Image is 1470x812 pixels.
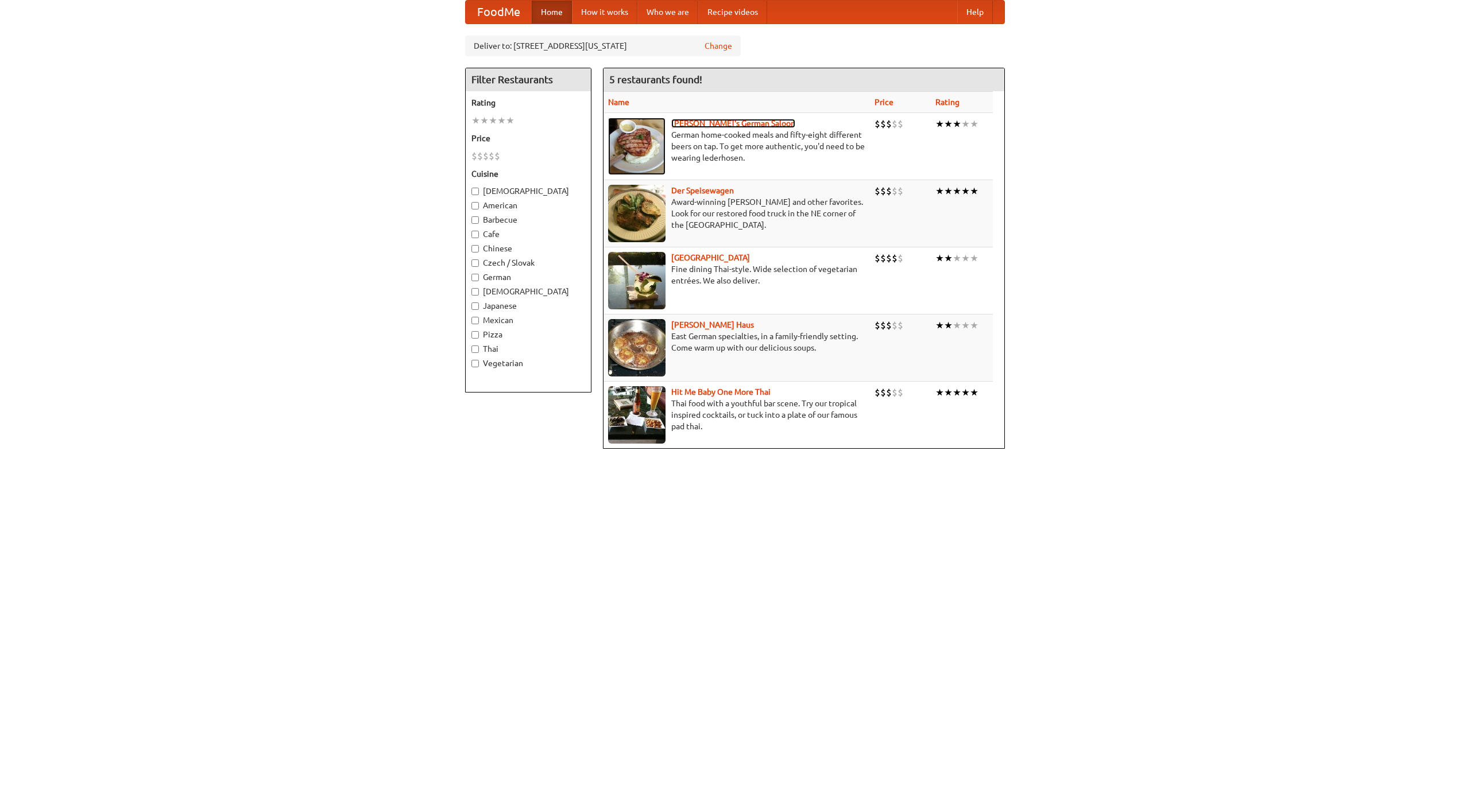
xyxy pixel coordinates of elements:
li: ★ [944,118,953,130]
li: $ [880,319,886,332]
a: Rating [935,98,960,107]
a: Name [608,98,629,107]
li: ★ [489,114,497,127]
input: Barbecue [471,216,479,224]
li: $ [880,252,886,265]
li: ★ [935,252,944,265]
label: Chinese [471,243,585,254]
img: babythai.jpg [608,386,666,444]
li: ★ [961,185,970,197]
li: $ [892,386,898,399]
li: $ [898,185,903,197]
li: ★ [970,319,978,332]
label: Vegetarian [471,358,585,369]
li: ★ [471,114,480,127]
input: Cafe [471,231,479,238]
label: Thai [471,343,585,355]
li: ★ [953,185,961,197]
input: Vegetarian [471,360,479,367]
li: $ [898,118,903,130]
input: Pizza [471,331,479,339]
h5: Rating [471,97,585,108]
label: Mexican [471,314,585,326]
li: ★ [944,252,953,265]
li: ★ [961,252,970,265]
li: $ [880,185,886,197]
li: ★ [480,114,489,127]
input: American [471,202,479,209]
li: $ [880,386,886,399]
a: Change [705,40,732,52]
input: [DEMOGRAPHIC_DATA] [471,188,479,195]
li: $ [892,252,898,265]
img: satay.jpg [608,252,666,309]
b: [PERSON_NAME] Haus [671,320,754,329]
li: $ [875,386,880,399]
li: $ [494,150,500,162]
a: Home [532,1,572,24]
li: ★ [935,118,944,130]
li: $ [886,319,892,332]
li: ★ [497,114,506,127]
p: Thai food with a youthful bar scene. Try our tropical inspired cocktails, or tuck into a plate of... [608,398,865,432]
h5: Price [471,133,585,144]
a: [PERSON_NAME]'s German Saloon [671,119,795,128]
li: $ [886,185,892,197]
label: Pizza [471,329,585,340]
li: ★ [970,118,978,130]
li: ★ [935,386,944,399]
img: kohlhaus.jpg [608,319,666,376]
li: $ [892,319,898,332]
input: Thai [471,345,479,353]
a: Hit Me Baby One More Thai [671,387,771,397]
label: [DEMOGRAPHIC_DATA] [471,185,585,197]
li: $ [483,150,489,162]
li: $ [898,319,903,332]
label: Cafe [471,228,585,240]
ng-pluralize: 5 restaurants found! [609,74,702,85]
label: Barbecue [471,214,585,226]
div: Deliver to: [STREET_ADDRESS][US_STATE] [465,36,741,56]
li: ★ [953,386,961,399]
li: ★ [953,118,961,130]
li: ★ [944,319,953,332]
input: German [471,274,479,281]
li: $ [898,386,903,399]
a: [GEOGRAPHIC_DATA] [671,253,750,262]
input: Chinese [471,245,479,252]
a: Who we are [637,1,698,24]
li: ★ [944,386,953,399]
label: Czech / Slovak [471,257,585,269]
a: How it works [572,1,637,24]
li: $ [886,118,892,130]
p: Fine dining Thai-style. Wide selection of vegetarian entrées. We also deliver. [608,263,865,286]
li: ★ [506,114,514,127]
li: $ [471,150,477,162]
a: Help [957,1,993,24]
li: $ [880,118,886,130]
img: esthers.jpg [608,118,666,175]
li: ★ [944,185,953,197]
label: [DEMOGRAPHIC_DATA] [471,286,585,297]
input: Mexican [471,317,479,324]
p: German home-cooked meals and fifty-eight different beers on tap. To get more authentic, you'd nee... [608,129,865,164]
li: ★ [935,185,944,197]
li: $ [886,252,892,265]
li: ★ [953,252,961,265]
li: ★ [961,386,970,399]
a: Der Speisewagen [671,186,734,195]
li: ★ [970,185,978,197]
p: East German specialties, in a family-friendly setting. Come warm up with our delicious soups. [608,331,865,353]
li: $ [477,150,483,162]
li: $ [892,118,898,130]
label: German [471,271,585,283]
h5: Cuisine [471,168,585,180]
a: FoodMe [466,1,532,24]
li: ★ [970,386,978,399]
li: ★ [953,319,961,332]
li: $ [886,386,892,399]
